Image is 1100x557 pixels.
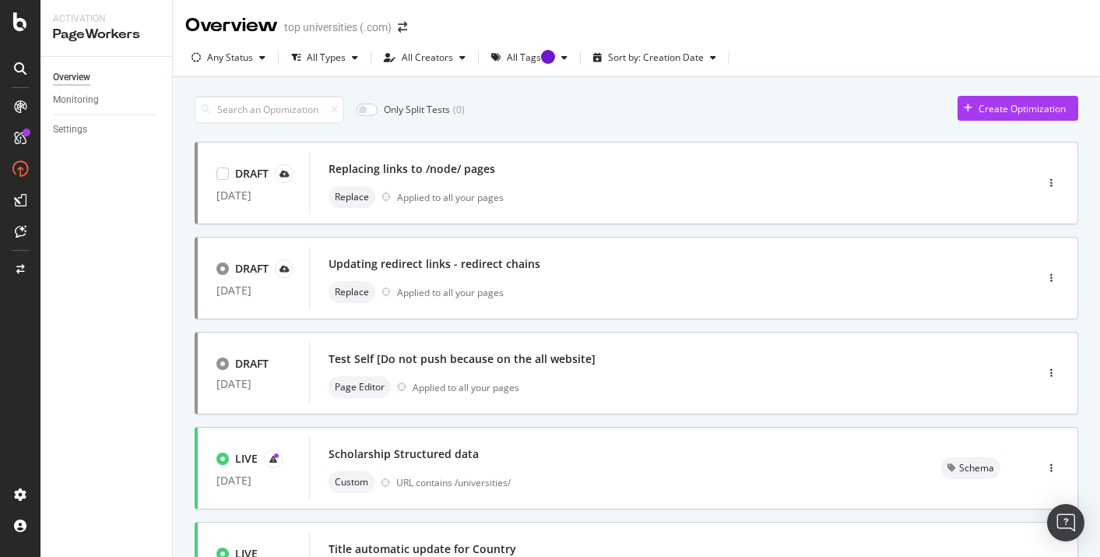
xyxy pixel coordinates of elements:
div: Overview [53,69,90,86]
div: top universities (.com) [284,19,392,35]
a: Monitoring [53,92,161,108]
span: Custom [335,478,368,487]
div: Test Self [Do not push because on the all website] [329,351,596,367]
div: LIVE [235,451,258,467]
span: Page Editor [335,382,385,392]
div: Applied to all your pages [397,286,504,299]
div: DRAFT [235,261,269,277]
div: ( 0 ) [453,103,465,116]
div: Activation [53,12,160,26]
div: Scholarship Structured data [329,446,479,462]
div: [DATE] [216,189,290,202]
div: All Tags [507,53,555,62]
div: Applied to all your pages [413,381,519,394]
div: Sort by: Creation Date [608,53,704,62]
div: neutral label [941,457,1000,479]
div: DRAFT [235,356,269,372]
div: Open Intercom Messenger [1047,504,1084,541]
div: Updating redirect links - redirect chains [329,256,540,272]
div: Replacing links to /node/ pages [329,161,495,177]
div: Any Status [207,53,253,62]
div: Create Optimization [979,102,1066,115]
div: Settings [53,122,87,138]
div: Overview [185,12,278,39]
button: Any Status [185,45,272,70]
button: Create Optimization [958,96,1078,121]
span: Schema [959,464,994,473]
button: All Types [285,45,364,70]
div: All Types [307,53,346,62]
button: All TagsTooltip anchor [485,45,574,70]
button: All Creators [378,45,472,70]
div: neutral label [329,186,375,208]
div: Tooltip anchor [541,50,555,64]
button: Sort by: Creation Date [587,45,722,70]
input: Search an Optimization [195,96,344,123]
div: [DATE] [216,284,290,297]
span: Replace [335,192,369,202]
div: URL contains /universities/ [396,476,904,489]
div: All Creators [402,53,453,62]
div: neutral label [329,376,391,398]
div: neutral label [329,281,375,303]
div: [DATE] [216,378,290,390]
div: DRAFT [235,166,269,182]
span: Replace [335,287,369,297]
div: arrow-right-arrow-left [398,22,407,33]
div: PageWorkers [53,26,160,44]
div: neutral label [329,471,374,493]
a: Overview [53,69,161,86]
div: Applied to all your pages [397,191,504,204]
div: Title automatic update for Country [329,541,516,557]
a: Settings [53,122,161,138]
div: Monitoring [53,92,99,108]
div: Only Split Tests [384,103,450,116]
div: [DATE] [216,474,290,487]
